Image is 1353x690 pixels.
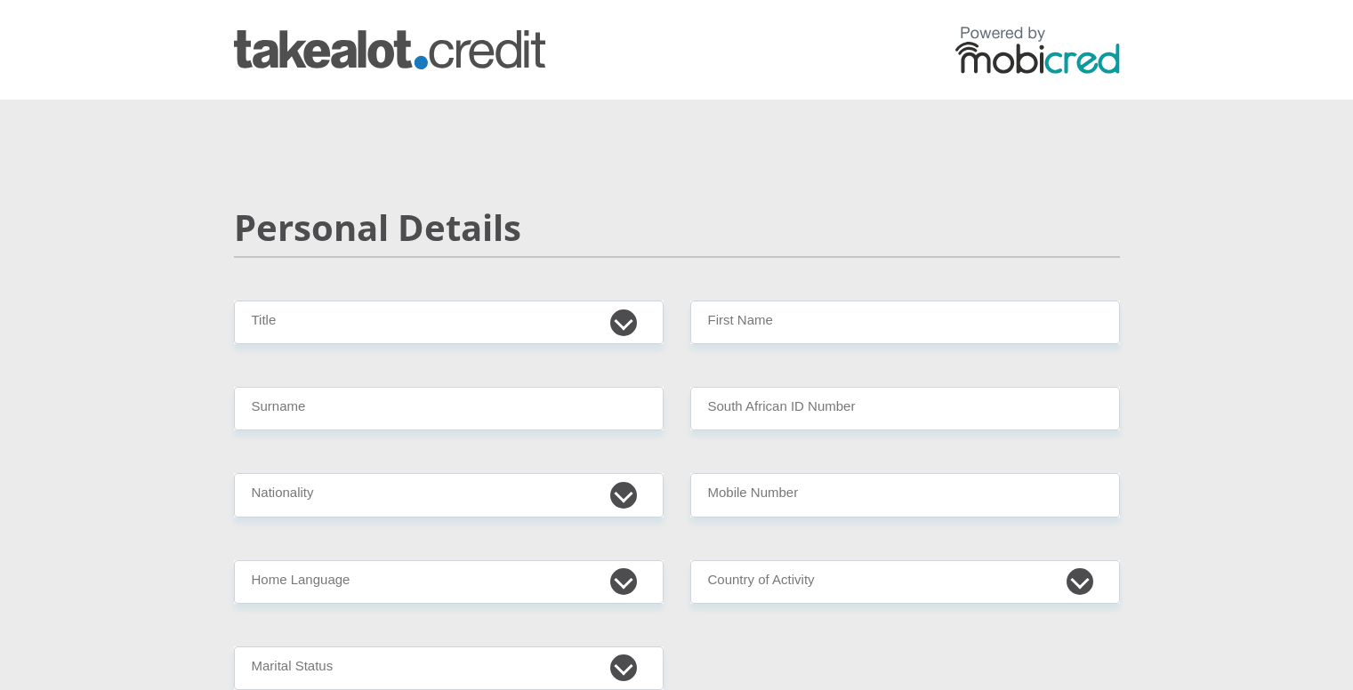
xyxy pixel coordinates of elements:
input: ID Number [690,387,1120,430]
img: powered by mobicred logo [955,26,1120,74]
input: Contact Number [690,473,1120,517]
img: takealot_credit logo [234,30,545,69]
input: Surname [234,387,664,430]
input: First Name [690,301,1120,344]
h2: Personal Details [234,206,1120,249]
